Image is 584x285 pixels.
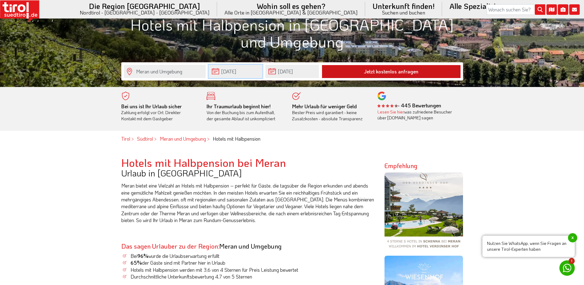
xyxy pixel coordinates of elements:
[482,236,575,257] span: Nutzen Sie WhatsApp, wenn Sie Fragen an unsere Tirol-Experten haben
[207,103,283,122] div: Von der Buchung bis zum Aufenthalt, der gesamte Ablauf ist unkompliziert
[121,242,219,250] span: Das sagen Urlauber zu der Region:
[559,260,575,276] a: 1 Nutzen Sie WhatsApp, wenn Sie Fragen an unsere Tirol-Experten habenx
[215,273,222,280] span: 4,7
[160,135,206,142] a: Meran und Umgebung
[80,10,210,15] small: Nordtirol - [GEOGRAPHIC_DATA] - [GEOGRAPHIC_DATA]
[121,259,375,266] li: der Gäste sind mit Partner hier in Urlaub
[121,103,198,122] div: Zahlung erfolgt vor Ort. Direkter Kontakt mit dem Gastgeber
[121,135,130,142] a: Tirol
[207,103,271,109] b: Ihr Traumurlaub beginnt hier!
[137,135,153,142] a: Südtirol
[121,242,375,250] h3: Meran und Umgebung
[224,10,358,15] small: Alle Orte in [GEOGRAPHIC_DATA] & [GEOGRAPHIC_DATA]
[209,65,262,78] input: Anreise
[121,273,375,280] li: Durchschnittliche Unterkunftsbewertung von 5 Sternen
[131,259,142,266] b: 65%
[569,258,575,264] span: 1
[558,4,568,15] i: Fotogalerie
[385,162,417,170] strong: Empfehlung
[546,4,557,15] i: Karte öffnen
[377,102,441,109] b: - 445 Bewertungen
[124,65,206,78] input: Wo soll's hingehen?
[292,103,357,109] b: Mehr Urlaub für weniger Geld
[121,182,375,224] p: Meran bietet eine Vielzahl an Hotels mit Halbpension – perfekt für Gäste, die tagsüber die Region...
[292,103,369,122] div: Bester Preis wird garantiert - keine Zusatzkosten - absolute Transparenz
[377,109,404,115] a: Lesen Sie hier
[568,233,577,242] span: x
[121,156,375,169] h2: Hotels mit Halbpension bei Meran
[137,253,148,259] b: 96%
[121,168,375,178] h3: Urlaub in [GEOGRAPHIC_DATA]
[265,65,319,78] input: Abreise
[322,65,461,78] button: Jetzt kostenlos anfragen
[377,109,454,121] div: was zufriedene Besucher über [DOMAIN_NAME] sagen
[213,135,260,142] em: Hotels mit Halbpension
[121,266,375,273] li: Hotels mit Halbpension werden mit 3,6 von 4 Sternen für Preis Leistung bewertet
[569,4,580,15] i: Kontakt
[487,4,545,15] input: Wonach suchen Sie?
[121,103,182,109] b: Bei uns ist Ihr Urlaub sicher
[373,10,435,15] small: Suchen und buchen
[385,172,463,251] img: verdinserhof.png
[121,253,375,259] li: Bei wurde die Urlaubserwartung erfüllt
[121,16,463,50] h1: Hotels mit Halbpension in [GEOGRAPHIC_DATA] und Umgebung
